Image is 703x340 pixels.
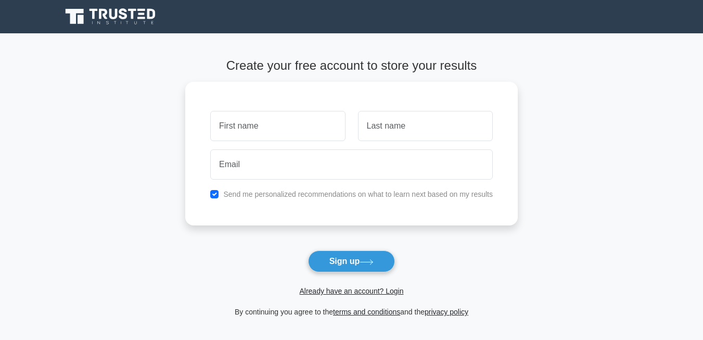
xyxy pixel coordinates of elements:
[179,306,524,318] div: By continuing you agree to the and the
[333,308,400,316] a: terms and conditions
[210,111,345,141] input: First name
[308,250,395,272] button: Sign up
[425,308,468,316] a: privacy policy
[358,111,493,141] input: Last name
[210,149,493,180] input: Email
[223,190,493,198] label: Send me personalized recommendations on what to learn next based on my results
[299,287,403,295] a: Already have an account? Login
[185,58,518,73] h4: Create your free account to store your results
